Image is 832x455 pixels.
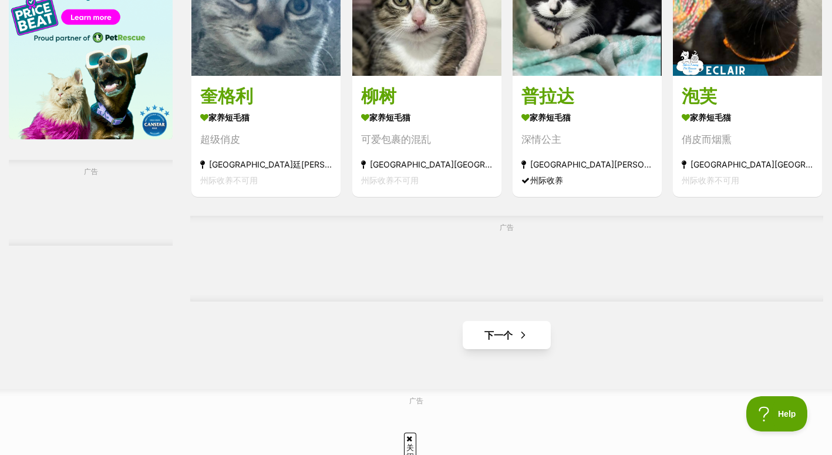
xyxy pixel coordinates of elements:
h3: 奎格利 [200,85,332,109]
span: 州际收养不可用 [200,175,258,185]
h3: 普拉达 [521,85,653,109]
font: 广告 [500,223,514,232]
font: 家养短毛猫 [690,112,731,122]
div: 可爱包裹的混乱 [361,132,493,148]
span: 州际收养不可用 [361,175,419,185]
font: 广告 [84,167,98,176]
font: 州际收养 [530,175,563,185]
a: 普拉达 家养短毛猫 深情公主 [GEOGRAPHIC_DATA][PERSON_NAME][PERSON_NAME][GEOGRAPHIC_DATA] 州际收养 [513,76,662,197]
nav: 分页 [190,321,823,349]
iframe: Help Scout Beacon - Open [746,396,809,431]
font: [GEOGRAPHIC_DATA]廷[PERSON_NAME][GEOGRAPHIC_DATA] [209,159,453,169]
font: 广告 [409,396,423,405]
div: 超级俏皮 [200,132,332,148]
font: 家养短毛猫 [530,112,571,122]
a: 奎格利 家养短毛猫 超级俏皮 [GEOGRAPHIC_DATA]廷[PERSON_NAME][GEOGRAPHIC_DATA] 州际收养不可用 [191,76,341,197]
font: 家养短毛猫 [208,112,250,122]
font: 家养短毛猫 [369,112,410,122]
font: [GEOGRAPHIC_DATA][GEOGRAPHIC_DATA]兹 [370,159,546,169]
a: 下一页 [463,321,551,349]
a: 泡芙 家养短毛猫 俏皮而烟熏 [GEOGRAPHIC_DATA][GEOGRAPHIC_DATA] 州际收养不可用 [673,76,822,197]
a: 柳树 家养短毛猫 可爱包裹的混乱 [GEOGRAPHIC_DATA][GEOGRAPHIC_DATA]兹 州际收养不可用 [352,76,501,197]
span: 州际收养不可用 [682,175,739,185]
div: 俏皮而烟熏 [682,132,813,148]
font: 下一个 [484,328,513,342]
h3: 泡芙 [682,85,813,109]
h3: 柳树 [361,85,493,109]
div: 深情公主 [521,132,653,148]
